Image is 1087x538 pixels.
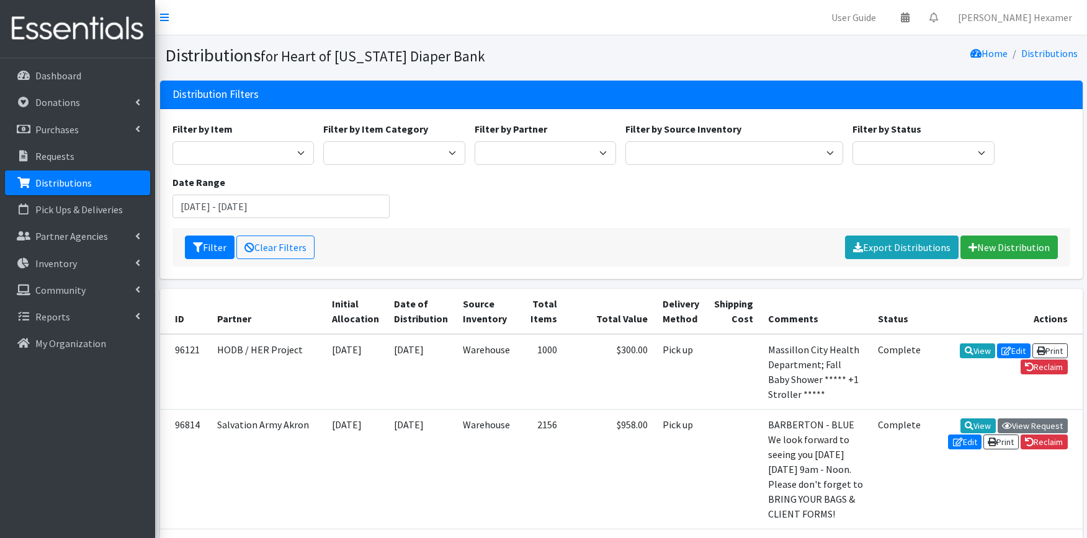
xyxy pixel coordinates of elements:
td: Warehouse [455,334,517,410]
td: HODB / HER Project [210,334,324,410]
p: Purchases [35,123,79,136]
th: Shipping Cost [707,289,761,334]
th: Total Value [565,289,655,334]
label: Filter by Item [172,121,233,136]
a: My Organization [5,331,150,356]
td: [DATE] [324,409,387,529]
th: Delivery Method [655,289,707,334]
img: HumanEssentials [5,8,150,50]
a: Clear Filters [236,236,315,259]
p: Distributions [35,177,92,189]
td: $958.00 [565,409,655,529]
th: Date of Distribution [387,289,455,334]
a: Purchases [5,117,150,142]
td: Complete [870,334,928,410]
p: Community [35,284,86,296]
td: Massillon City Health Department; Fall Baby Shower ***** +1 Stroller ***** [761,334,870,410]
h1: Distributions [165,45,617,66]
th: Source Inventory [455,289,517,334]
p: Dashboard [35,69,81,82]
a: View [960,343,995,358]
td: Warehouse [455,409,517,529]
a: Community [5,278,150,302]
a: New Distribution [960,236,1058,259]
h3: Distribution Filters [172,88,259,101]
a: Edit [997,343,1031,358]
label: Filter by Source Inventory [625,121,741,136]
th: Status [870,289,928,334]
td: Complete [870,409,928,529]
th: Comments [761,289,870,334]
a: View [960,418,996,433]
p: Donations [35,96,80,108]
button: Filter [185,236,235,259]
p: Pick Ups & Deliveries [35,203,123,216]
a: [PERSON_NAME] Hexamer [948,5,1082,30]
a: Pick Ups & Deliveries [5,197,150,222]
input: January 1, 2011 - December 31, 2011 [172,195,390,218]
a: Reclaim [1021,434,1068,449]
a: Reclaim [1021,359,1068,374]
label: Date Range [172,175,225,190]
a: Edit [948,434,982,449]
a: User Guide [821,5,886,30]
p: Requests [35,150,74,162]
td: 2156 [517,409,565,529]
a: Distributions [5,170,150,195]
small: for Heart of [US_STATE] Diaper Bank [261,47,485,65]
td: [DATE] [387,334,455,410]
td: 96814 [160,409,210,529]
td: Pick up [655,409,707,529]
td: $300.00 [565,334,655,410]
a: Home [970,47,1008,60]
th: ID [160,289,210,334]
td: [DATE] [324,334,387,410]
label: Filter by Partner [475,121,547,136]
p: Reports [35,311,70,323]
td: Pick up [655,334,707,410]
label: Filter by Status [852,121,921,136]
a: Inventory [5,251,150,276]
td: Salvation Army Akron [210,409,324,529]
td: BARBERTON - BLUE We look forward to seeing you [DATE][DATE] 9am - Noon. Please don't forget to BR... [761,409,870,529]
a: Print [1032,343,1068,358]
a: Partner Agencies [5,224,150,249]
p: My Organization [35,337,106,350]
a: Reports [5,304,150,329]
a: Print [983,434,1019,449]
th: Initial Allocation [324,289,387,334]
a: Dashboard [5,63,150,88]
td: 96121 [160,334,210,410]
a: View Request [998,418,1068,433]
a: Requests [5,144,150,169]
th: Partner [210,289,324,334]
a: Distributions [1021,47,1078,60]
td: [DATE] [387,409,455,529]
label: Filter by Item Category [323,121,428,136]
th: Actions [928,289,1083,334]
th: Total Items [517,289,565,334]
p: Inventory [35,257,77,270]
a: Export Distributions [845,236,959,259]
a: Donations [5,90,150,115]
p: Partner Agencies [35,230,108,242]
td: 1000 [517,334,565,410]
